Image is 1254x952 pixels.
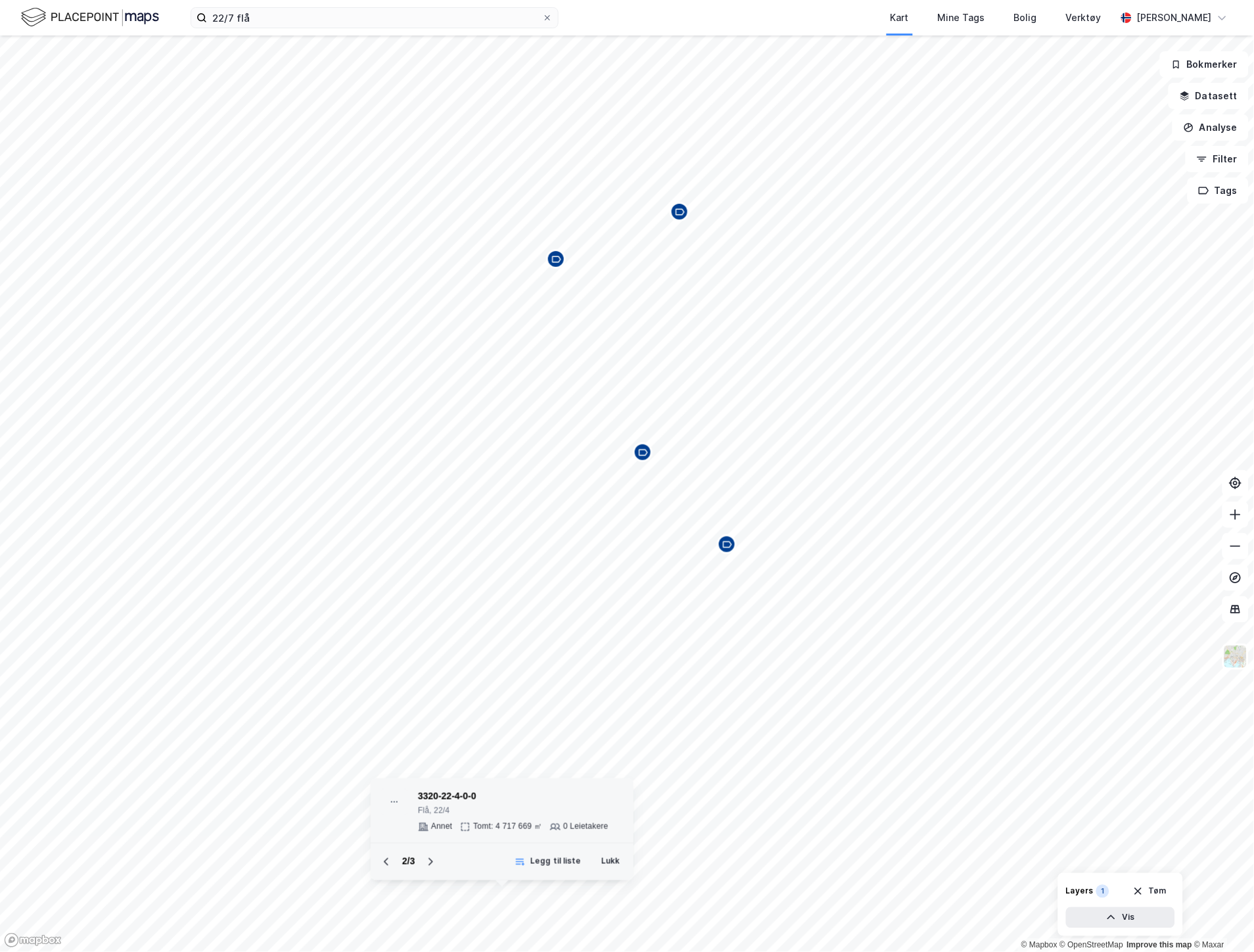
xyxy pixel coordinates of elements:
[418,806,609,817] div: Flå, 22/4
[207,8,542,28] input: Søk på adresse, matrikkel, gårdeiere, leietakere eller personer
[593,851,628,872] button: Lukk
[1021,941,1057,950] a: Mapbox
[506,851,590,872] button: Legg til liste
[4,933,62,948] a: Mapbox homepage
[1160,51,1249,78] button: Bokmerker
[1096,885,1109,898] div: 1
[1186,146,1249,172] button: Filter
[670,202,689,222] div: Map marker
[717,535,737,554] div: Map marker
[891,10,909,26] div: Kart
[1066,907,1175,928] button: Vis
[431,822,452,832] div: Annet
[1188,889,1254,952] iframe: Chat Widget
[563,822,608,832] div: 0 Leietakere
[546,249,566,269] div: Map marker
[1169,83,1249,109] button: Datasett
[21,6,159,29] img: logo.f888ab2527a4732fd821a326f86c7f29.svg
[1137,10,1212,26] div: [PERSON_NAME]
[1066,10,1102,26] div: Verktøy
[402,854,415,870] div: 2 / 3
[633,442,653,462] div: Map marker
[1223,644,1248,669] img: Z
[1014,10,1037,26] div: Bolig
[1188,178,1249,204] button: Tags
[418,789,609,805] div: 3320-22-4-0-0
[1127,941,1192,950] a: Improve this map
[1060,941,1124,950] a: OpenStreetMap
[1173,114,1249,141] button: Analyse
[473,822,542,832] div: Tomt: 4 717 669 ㎡
[938,10,985,26] div: Mine Tags
[1125,881,1175,902] button: Tøm
[1066,886,1094,897] div: Layers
